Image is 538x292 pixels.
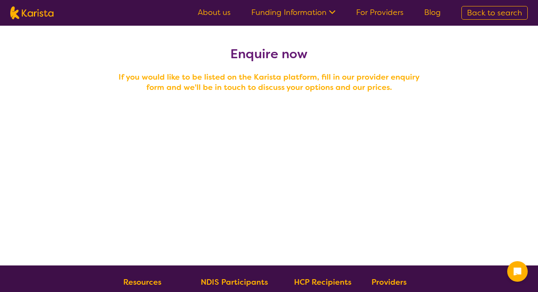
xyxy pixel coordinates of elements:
[461,6,528,20] a: Back to search
[424,7,441,18] a: Blog
[372,277,407,287] b: Providers
[251,7,336,18] a: Funding Information
[201,277,268,287] b: NDIS Participants
[356,7,404,18] a: For Providers
[115,72,423,92] h4: If you would like to be listed on the Karista platform, fill in our provider enquiry form and we'...
[294,277,351,287] b: HCP Recipients
[467,8,522,18] span: Back to search
[123,277,161,287] b: Resources
[115,46,423,62] h2: Enquire now
[10,6,54,19] img: Karista logo
[198,7,231,18] a: About us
